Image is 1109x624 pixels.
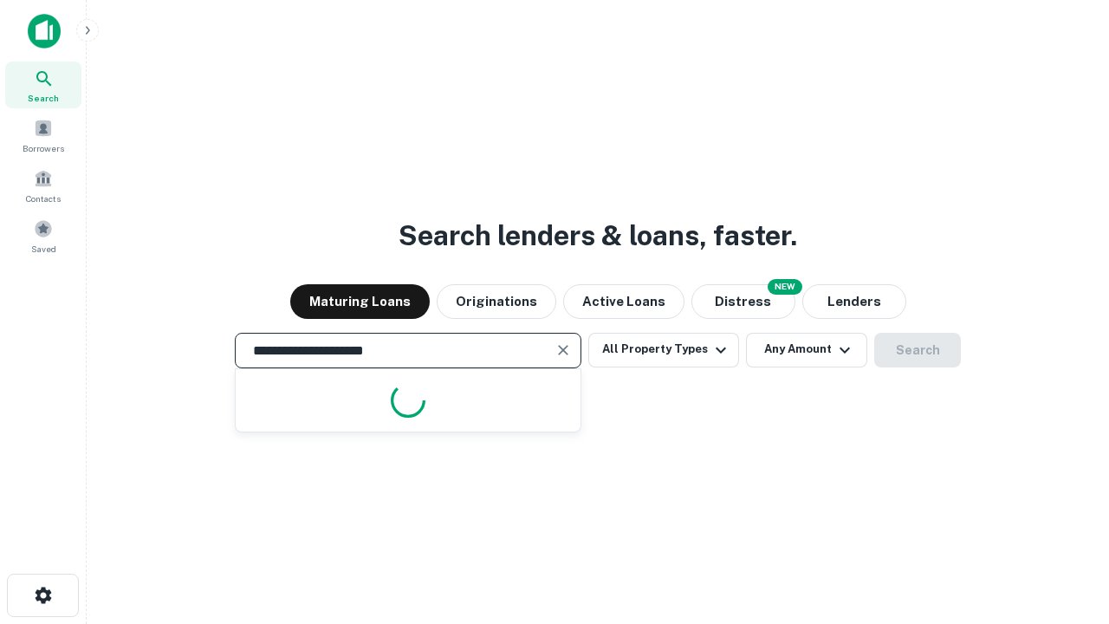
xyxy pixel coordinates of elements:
button: Clear [551,338,575,362]
button: Originations [437,284,556,319]
button: All Property Types [588,333,739,367]
h3: Search lenders & loans, faster. [399,215,797,257]
iframe: Chat Widget [1022,485,1109,569]
a: Contacts [5,162,81,209]
a: Borrowers [5,112,81,159]
span: Saved [31,242,56,256]
span: Search [28,91,59,105]
button: Lenders [802,284,906,319]
span: Contacts [26,192,61,205]
button: Search distressed loans with lien and other non-mortgage details. [691,284,795,319]
a: Saved [5,212,81,259]
button: Active Loans [563,284,684,319]
button: Any Amount [746,333,867,367]
button: Maturing Loans [290,284,430,319]
img: capitalize-icon.png [28,14,61,49]
span: Borrowers [23,141,64,155]
div: NEW [768,279,802,295]
a: Search [5,62,81,108]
